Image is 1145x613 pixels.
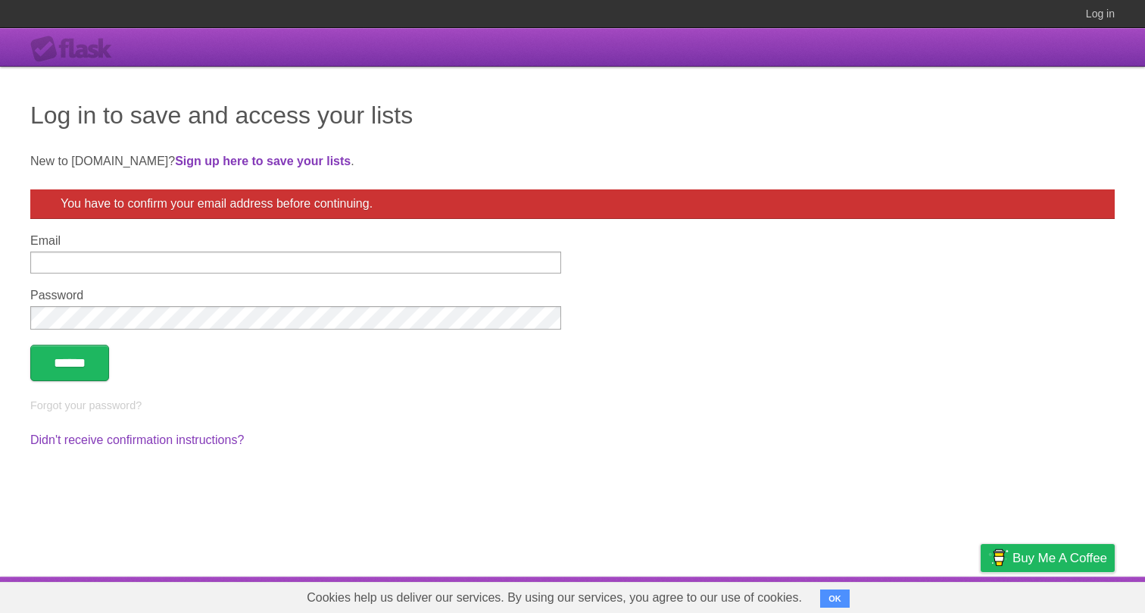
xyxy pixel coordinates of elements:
a: Privacy [961,580,1000,609]
span: Buy me a coffee [1012,545,1107,571]
a: Forgot your password? [30,399,142,411]
div: Flask [30,36,121,63]
a: Buy me a coffee [981,544,1115,572]
span: Cookies help us deliver our services. By using our services, you agree to our use of cookies. [292,583,817,613]
a: Terms [909,580,943,609]
a: Didn't receive confirmation instructions? [30,433,244,446]
img: Buy me a coffee [988,545,1009,571]
button: OK [820,590,850,608]
a: Developers [829,580,891,609]
label: Password [30,289,561,302]
a: Suggest a feature [1019,580,1115,609]
label: Email [30,234,561,248]
a: About [779,580,811,609]
a: Sign up here to save your lists [175,155,351,167]
h1: Log in to save and access your lists [30,97,1115,133]
p: New to [DOMAIN_NAME]? . [30,152,1115,170]
div: You have to confirm your email address before continuing. [30,189,1115,219]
